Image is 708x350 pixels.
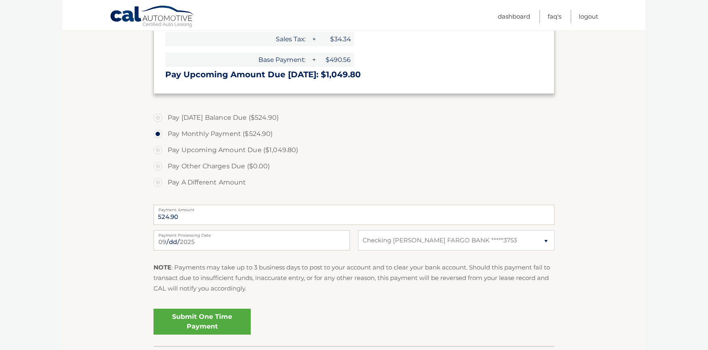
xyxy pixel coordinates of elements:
a: FAQ's [548,10,561,23]
input: Payment Amount [154,205,554,225]
strong: NOTE [154,263,171,271]
span: $490.56 [318,53,354,67]
a: Dashboard [498,10,530,23]
label: Payment Processing Date [154,230,350,237]
input: Payment Date [154,230,350,250]
label: Pay [DATE] Balance Due ($524.90) [154,110,554,126]
label: Pay Monthly Payment ($524.90) [154,126,554,142]
label: Pay A Different Amount [154,174,554,191]
a: Logout [579,10,598,23]
span: + [309,53,317,67]
span: Base Payment: [165,53,309,67]
p: : Payments may take up to 3 business days to post to your account and to clear your bank account.... [154,262,554,294]
a: Cal Automotive [110,5,195,29]
h3: Pay Upcoming Amount Due [DATE]: $1,049.80 [165,70,543,80]
label: Pay Upcoming Amount Due ($1,049.80) [154,142,554,158]
span: $34.34 [318,32,354,46]
label: Pay Other Charges Due ($0.00) [154,158,554,174]
a: Submit One Time Payment [154,309,251,335]
span: + [309,32,317,46]
label: Payment Amount [154,205,554,211]
span: Sales Tax: [165,32,309,46]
